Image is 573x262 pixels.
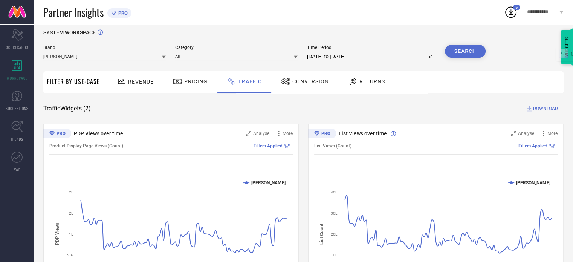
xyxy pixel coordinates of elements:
span: TRENDS [11,136,23,142]
span: Traffic Widgets ( 2 ) [43,105,91,112]
span: WORKSPACE [7,75,28,81]
span: Product Display Page Views (Count) [49,143,123,149]
text: 2L [69,211,73,215]
span: SYSTEM WORKSPACE [43,29,96,35]
span: FWD [14,167,21,172]
span: Filter By Use-Case [47,77,100,86]
input: Select time period [307,52,435,61]
span: SUGGESTIONS [6,106,29,111]
span: DOWNLOAD [533,105,558,112]
span: Analyse [518,131,534,136]
tspan: List Count [319,223,324,244]
div: Premium [43,129,71,140]
text: [PERSON_NAME] [251,180,286,185]
div: Premium [308,129,336,140]
tspan: PDP Views [55,223,60,245]
span: PDP Views over time [74,130,123,136]
span: | [556,143,558,149]
span: More [547,131,558,136]
text: 1L [69,232,73,236]
span: Analyse [253,131,269,136]
text: 10L [331,253,338,257]
span: Revenue [128,79,154,85]
span: List Views over time [339,130,387,136]
text: 20L [331,232,338,236]
span: Filters Applied [254,143,283,149]
span: Partner Insights [43,5,104,20]
span: List Views (Count) [314,143,351,149]
span: Conversion [292,78,329,84]
text: 50K [66,253,73,257]
span: More [283,131,293,136]
span: Category [175,45,298,50]
text: 40L [331,190,338,194]
button: Search [445,45,486,58]
span: Traffic [238,78,262,84]
span: Time Period [307,45,435,50]
span: Filters Applied [518,143,547,149]
svg: Zoom [511,131,516,136]
div: Open download list [504,5,518,19]
span: Pricing [184,78,208,84]
svg: Zoom [246,131,251,136]
text: 30L [331,211,338,215]
span: Brand [43,45,166,50]
span: PRO [116,10,128,16]
span: 5 [515,5,518,10]
text: 2L [69,190,73,194]
span: Returns [359,78,385,84]
span: | [292,143,293,149]
text: [PERSON_NAME] [516,180,550,185]
span: SCORECARDS [6,44,28,50]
